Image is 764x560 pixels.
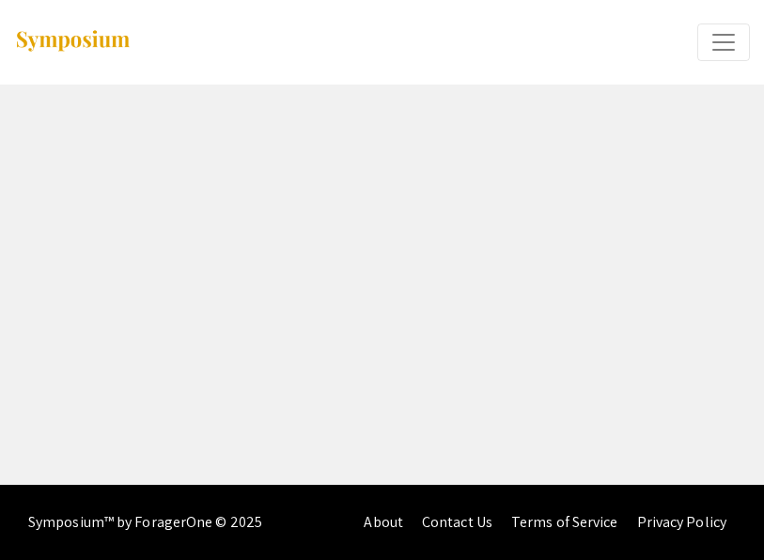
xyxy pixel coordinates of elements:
[637,512,726,532] a: Privacy Policy
[14,29,132,54] img: Symposium by ForagerOne
[511,512,618,532] a: Terms of Service
[697,23,750,61] button: Expand or Collapse Menu
[422,512,492,532] a: Contact Us
[364,512,403,532] a: About
[28,485,262,560] div: Symposium™ by ForagerOne © 2025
